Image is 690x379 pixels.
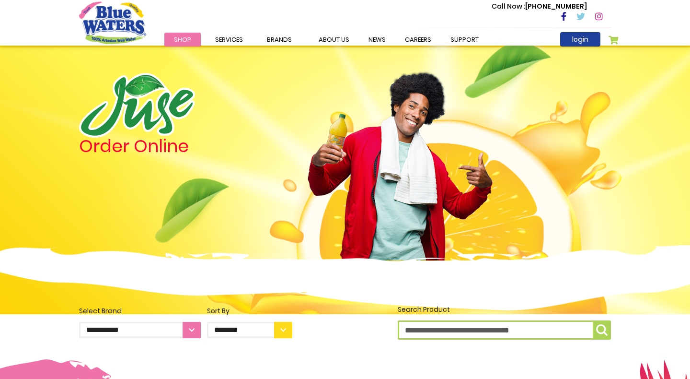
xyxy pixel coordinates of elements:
span: Call Now : [492,1,525,11]
p: [PHONE_NUMBER] [492,1,587,12]
img: search-icon.png [596,324,608,336]
img: logo [79,73,195,138]
h4: Order Online [79,138,292,155]
a: Shop [164,33,201,47]
span: Shop [174,35,191,44]
span: Services [215,35,243,44]
span: Brands [267,35,292,44]
select: Select Brand [79,322,201,338]
button: Search Product [593,320,611,340]
a: careers [395,33,441,47]
a: login [560,32,600,47]
a: support [441,33,488,47]
select: Sort By [207,322,292,338]
input: Search Product [398,320,611,340]
img: man.png [307,55,494,261]
a: store logo [79,1,146,44]
label: Select Brand [79,306,201,338]
a: Services [206,33,253,47]
a: Brands [257,33,301,47]
div: Sort By [207,306,292,316]
a: News [359,33,395,47]
label: Search Product [398,305,611,340]
a: about us [309,33,359,47]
